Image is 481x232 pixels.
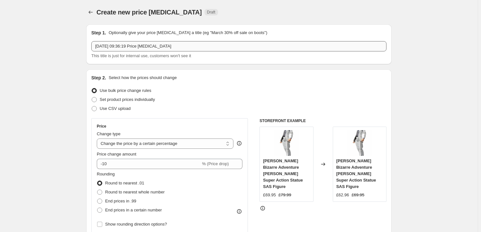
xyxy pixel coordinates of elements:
span: Draft [207,10,215,15]
span: £69.95 [351,192,364,197]
span: Use CSV upload [100,106,131,111]
p: Optionally give your price [MEDICAL_DATA] a title (eg "March 30% off sale on boots") [109,30,267,36]
h6: STOREFRONT EXAMPLE [259,118,386,123]
span: Round to nearest .01 [105,181,144,185]
div: help [236,140,242,147]
span: Rounding [97,172,115,176]
span: Use bulk price change rules [100,88,151,93]
span: This title is just for internal use, customers won't see it [91,53,191,58]
span: Show rounding direction options? [105,222,167,227]
span: Round to nearest whole number [105,190,165,194]
span: [PERSON_NAME] Bizarre Adventure [PERSON_NAME] Super Action Statue SAS Figure [336,158,376,189]
h3: Price [97,124,106,129]
h2: Step 2. [91,75,106,81]
span: £69.95 [263,192,276,197]
span: [PERSON_NAME] Bizarre Adventure [PERSON_NAME] Super Action Statue SAS Figure [263,158,303,189]
span: End prices in a certain number [105,208,162,212]
h2: Step 1. [91,30,106,36]
span: Change type [97,131,121,136]
span: £62.96 [336,192,349,197]
span: % (Price drop) [202,161,229,166]
span: Set product prices individually [100,97,155,102]
input: -15 [97,159,201,169]
img: JoJo_s_Bizarre_Adventure_Kira_Yoshikage_Super_Action_Statue_SAS_Figure_9_80x.jpg [274,130,299,156]
button: Price change jobs [86,8,95,17]
p: Select how the prices should change [109,75,177,81]
span: Create new price [MEDICAL_DATA] [96,9,202,16]
span: Price change amount [97,152,136,156]
span: £79.99 [278,192,291,197]
input: 30% off holiday sale [91,41,386,51]
img: JoJo_s_Bizarre_Adventure_Kira_Yoshikage_Super_Action_Statue_SAS_Figure_9_80x.jpg [347,130,372,156]
span: End prices in .99 [105,199,136,203]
